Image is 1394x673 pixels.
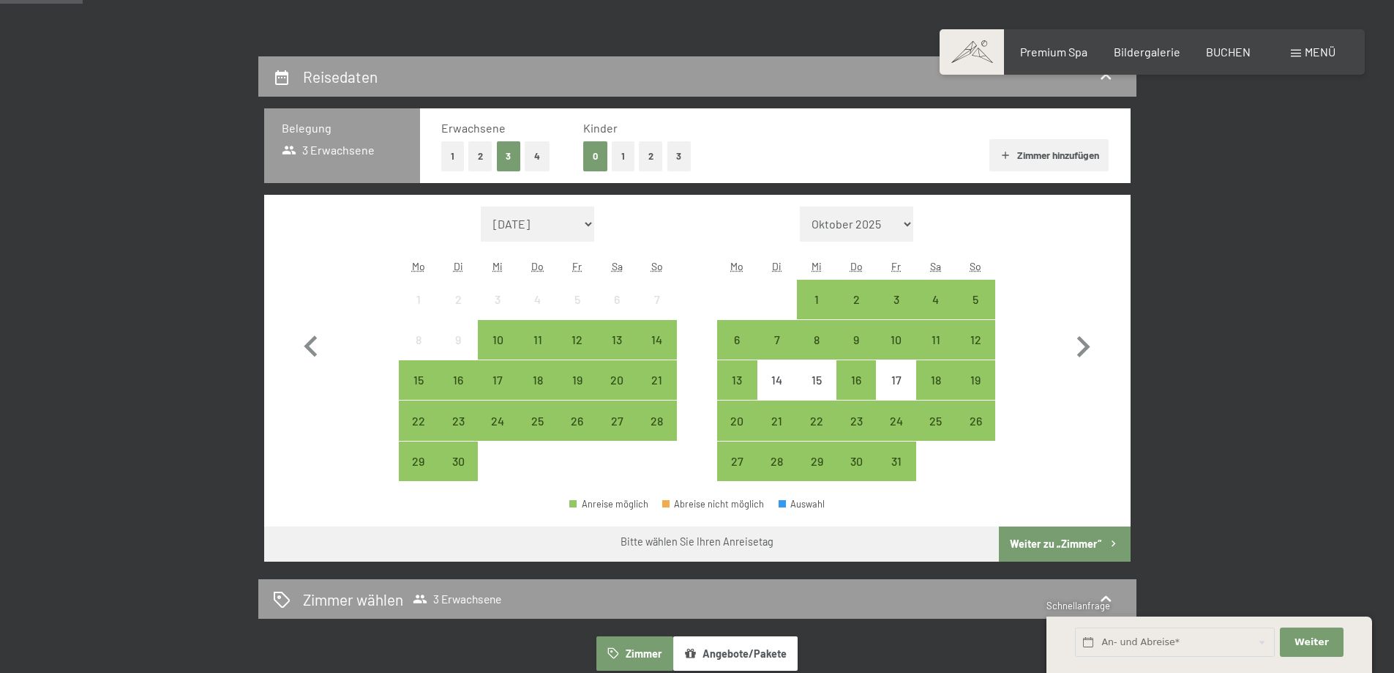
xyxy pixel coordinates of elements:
div: 30 [838,456,874,492]
div: 9 [838,334,874,371]
div: Thu Sep 11 2025 [518,320,558,360]
div: Mon Sep 01 2025 [399,280,438,319]
div: Anreise nicht möglich [399,280,438,319]
button: 1 [612,141,634,171]
div: 28 [638,415,675,452]
div: Mon Sep 29 2025 [399,442,438,481]
div: Wed Oct 01 2025 [797,280,836,319]
div: Thu Sep 18 2025 [518,360,558,400]
div: 18 [918,374,954,411]
div: Tue Oct 28 2025 [757,442,797,481]
div: Anreise möglich [717,401,757,440]
div: Anreise möglich [717,360,757,400]
abbr: Montag [412,260,425,272]
div: 3 [877,294,914,330]
div: Sat Sep 20 2025 [597,360,637,400]
div: 15 [798,374,835,411]
div: 6 [599,294,635,330]
div: Mon Oct 06 2025 [717,320,757,360]
button: Weiter zu „Zimmer“ [999,527,1130,562]
div: Anreise möglich [876,280,915,319]
div: 24 [877,415,914,452]
div: Sat Oct 25 2025 [916,401,956,440]
div: Anreise möglich [956,280,995,319]
div: 10 [479,334,516,371]
abbr: Mittwoch [812,260,822,272]
button: 3 [667,141,692,171]
span: Erwachsene [441,121,506,135]
div: Anreise möglich [956,401,995,440]
div: 15 [400,374,437,411]
div: Fri Sep 05 2025 [558,280,597,319]
div: Anreise möglich [876,320,915,360]
div: Anreise möglich [558,401,597,440]
div: Anreise möglich [478,401,517,440]
div: Wed Oct 22 2025 [797,401,836,440]
div: Anreise möglich [518,360,558,400]
div: Anreise möglich [478,360,517,400]
div: Wed Oct 29 2025 [797,442,836,481]
abbr: Sonntag [970,260,981,272]
div: Tue Sep 02 2025 [438,280,478,319]
abbr: Freitag [572,260,582,272]
div: Mon Sep 22 2025 [399,401,438,440]
abbr: Donnerstag [850,260,863,272]
div: Anreise möglich [518,320,558,360]
div: 27 [719,456,755,492]
div: Anreise nicht möglich [876,360,915,400]
div: Anreise möglich [757,320,797,360]
div: Anreise möglich [797,320,836,360]
div: Anreise möglich [797,401,836,440]
abbr: Mittwoch [492,260,503,272]
div: Sun Sep 21 2025 [637,360,676,400]
button: 1 [441,141,464,171]
button: Angebote/Pakete [673,636,798,670]
div: Sun Oct 05 2025 [956,280,995,319]
a: Bildergalerie [1114,45,1180,59]
div: Anreise möglich [637,401,676,440]
div: Sun Oct 12 2025 [956,320,995,360]
div: Anreise möglich [956,360,995,400]
div: Anreise möglich [717,442,757,481]
div: Anreise möglich [438,442,478,481]
div: 4 [918,294,954,330]
div: 31 [877,456,914,492]
div: 24 [479,415,516,452]
div: 29 [798,456,835,492]
div: Sun Oct 19 2025 [956,360,995,400]
div: Wed Sep 24 2025 [478,401,517,440]
div: Anreise nicht möglich [597,280,637,319]
div: 26 [559,415,596,452]
div: 21 [638,374,675,411]
div: Anreise möglich [916,360,956,400]
div: Anreise möglich [717,320,757,360]
div: 23 [838,415,874,452]
div: 13 [719,374,755,411]
span: Menü [1305,45,1335,59]
div: Anreise möglich [876,401,915,440]
span: BUCHEN [1206,45,1251,59]
abbr: Donnerstag [531,260,544,272]
button: Vorheriger Monat [290,207,332,482]
div: 16 [838,374,874,411]
div: Anreise möglich [518,401,558,440]
div: Anreise möglich [438,401,478,440]
div: 27 [599,415,635,452]
div: Anreise möglich [558,320,597,360]
div: 18 [520,374,556,411]
div: 2 [838,294,874,330]
div: 17 [877,374,914,411]
div: 8 [400,334,437,371]
div: Wed Sep 10 2025 [478,320,517,360]
abbr: Sonntag [651,260,663,272]
div: Mon Oct 20 2025 [717,401,757,440]
span: Kinder [583,121,618,135]
button: 4 [525,141,550,171]
div: Anreise möglich [597,320,637,360]
button: Zimmer hinzufügen [989,139,1109,171]
div: Tue Sep 30 2025 [438,442,478,481]
h2: Zimmer wählen [303,589,403,610]
h3: Belegung [282,120,402,136]
div: Mon Oct 27 2025 [717,442,757,481]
